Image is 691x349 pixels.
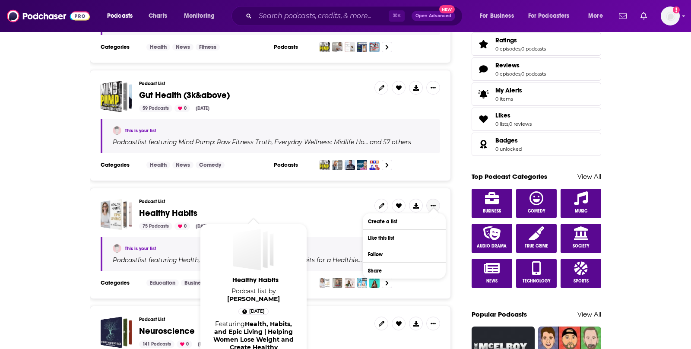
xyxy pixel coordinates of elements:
button: open menu [474,9,525,23]
img: Podchaser - Follow, Share and Rate Podcasts [7,8,90,24]
a: Top Podcast Categories [472,172,547,181]
a: Health [146,162,170,168]
span: , [272,138,273,146]
a: Education [146,279,179,286]
button: open menu [523,9,582,23]
button: open menu [582,9,614,23]
h4: Mind Pump: Raw Fitness Truth [178,139,272,146]
div: 141 Podcasts [139,340,174,348]
span: Ratings [495,36,517,44]
a: 0 episodes [495,71,520,77]
img: Well with Arielle Lorre [332,42,342,52]
a: Ratings [475,38,492,50]
span: Healthy Habits [207,276,304,284]
button: Show More Button [426,81,440,95]
span: Reviews [495,61,520,69]
h4: Everyday Wellness: Midlife Ho… [274,139,368,146]
a: Badges [495,136,522,144]
span: Podcasts [107,10,133,22]
span: My Alerts [495,86,522,94]
span: [DATE] [249,307,265,316]
span: Technology [523,279,551,284]
span: Business [483,209,501,214]
span: News [486,279,498,284]
img: Mindful In Minutes Meditation [345,42,355,52]
div: Podcast list featuring [113,138,430,146]
a: Show notifications dropdown [615,9,630,23]
span: Music [575,209,587,214]
button: Open AdvancedNew [412,11,455,21]
span: Monitoring [184,10,215,22]
a: Reviews [495,61,546,69]
img: Health, Habits, and Epic Living | Helping Women Lose Weight and Create Healthy Habits [320,278,330,288]
img: Everyday Wellness: Midlife Hormones, Health, and Science for Women 35+ [332,160,342,170]
a: Healthy Habits [233,229,274,270]
a: 0 podcasts [521,46,546,52]
a: Healthy Habits [101,199,132,230]
a: Society [561,224,601,253]
img: Mind Pump: Raw Fitness Truth [320,160,330,170]
span: For Business [480,10,514,22]
a: Fitness [196,44,220,51]
h4: Healthy Habits for a Healthie… [269,257,362,263]
span: Gut Health (3k&above) [101,81,132,112]
span: Society [573,244,590,249]
a: Ratings [495,36,546,44]
a: My Alerts [472,82,601,106]
img: Dr. Jockers Functional Nutrition [357,160,367,170]
span: , [508,121,509,127]
span: More [588,10,603,22]
img: Antonette Reyes [113,244,121,253]
a: Business [472,189,512,218]
span: ⌘ K [389,10,405,22]
span: Neuroscience [139,326,195,336]
span: Open Advanced [415,14,451,18]
a: Health, Habits, and Epic Livi… [177,257,267,263]
a: Comedy [196,162,225,168]
h3: Podcast List [139,199,368,204]
a: News [172,44,193,51]
span: Podcast list by [205,287,302,303]
a: 0 episodes [495,46,520,52]
span: Sports [574,279,589,284]
a: Health [146,44,170,51]
div: Search podcasts, credits, & more... [240,6,471,26]
img: At This Moment with Jim Jefferies & Amos Gill [369,160,380,170]
button: Show profile menu [661,6,680,25]
span: Reviews [472,57,601,81]
span: Audio Drama [477,244,507,249]
span: Likes [472,108,601,131]
a: 0 lists [495,121,508,127]
span: Charts [149,10,167,22]
a: View All [577,172,601,181]
h3: Categories [101,279,139,286]
img: Antonette Reyes [113,126,121,135]
div: [DATE] [192,105,213,112]
button: Like this list [363,230,446,246]
button: Show More Button [426,199,440,213]
span: My Alerts [475,88,492,100]
span: Gut Health (3k&above) [139,90,230,101]
span: Ratings [472,32,601,56]
a: Comedy [516,189,557,218]
img: The Healthy Mouth Movement Podcast [357,278,367,288]
a: Likes [475,113,492,125]
button: open menu [101,9,144,23]
h3: Podcasts [274,162,313,168]
a: True Crime [516,224,557,253]
button: open menu [178,9,226,23]
p: and 57 others [370,138,411,146]
div: 0 [174,222,190,230]
div: 59 Podcasts [139,105,172,112]
a: Sports [561,259,601,288]
img: Accelerated Health with Sara Banta [357,42,367,52]
a: Mind Pump: Raw Fitness Truth [177,139,272,146]
div: 75 Podcasts [139,222,172,230]
a: Business [181,279,210,286]
img: Brendan O'Connor [345,160,355,170]
a: 0 unlocked [495,146,522,152]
